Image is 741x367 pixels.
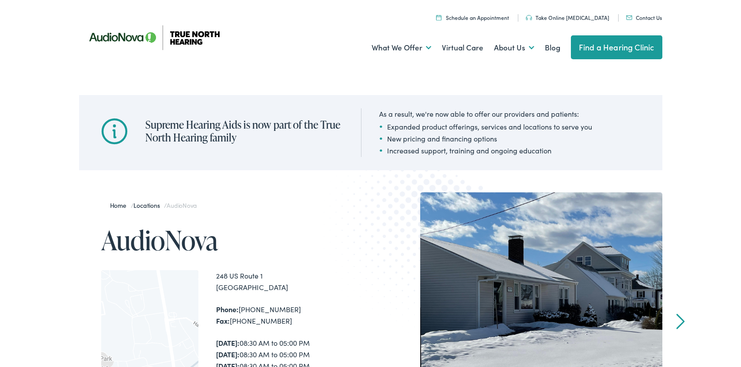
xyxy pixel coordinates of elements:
a: Blog [545,31,560,64]
img: Mail icon in color code ffb348, used for communication purposes [626,15,632,20]
li: Expanded product offerings, services and locations to serve you [379,121,592,132]
div: [PHONE_NUMBER] [PHONE_NUMBER] [216,304,371,326]
strong: Phone: [216,304,239,314]
li: New pricing and financing options [379,133,592,144]
img: Icon symbolizing a calendar in color code ffb348 [436,15,441,20]
strong: Fax: [216,316,230,325]
a: Home [110,201,131,210]
div: As a result, we're now able to offer our providers and patients: [379,108,592,119]
strong: [DATE]: [216,338,239,348]
a: Next [676,313,684,329]
a: What We Offer [372,31,431,64]
span: AudioNova [167,201,197,210]
a: Schedule an Appointment [436,14,509,21]
span: / / [110,201,197,210]
a: About Us [494,31,534,64]
img: Headphones icon in color code ffb348 [526,15,532,20]
strong: [DATE]: [216,349,239,359]
a: Virtual Care [442,31,483,64]
li: Increased support, training and ongoing education [379,145,592,156]
a: Contact Us [626,14,662,21]
h1: AudioNova [101,226,371,255]
a: Take Online [MEDICAL_DATA] [526,14,609,21]
a: Locations [133,201,164,210]
div: 248 US Route 1 [GEOGRAPHIC_DATA] [216,270,371,293]
a: Find a Hearing Clinic [571,35,662,59]
h2: Supreme Hearing Aids is now part of the True North Hearing family [145,119,343,144]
